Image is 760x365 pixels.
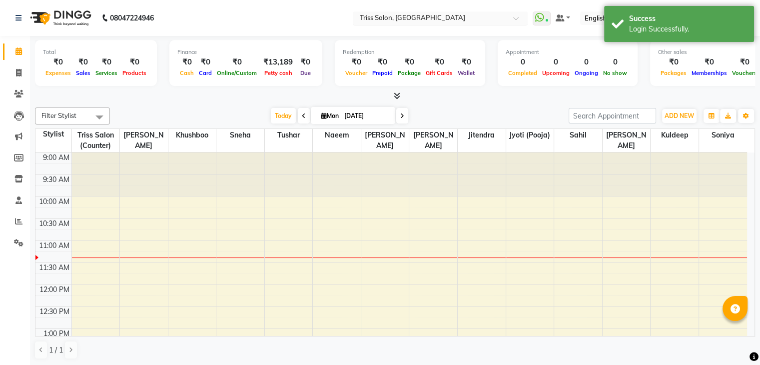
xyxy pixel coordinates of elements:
[120,129,168,152] span: [PERSON_NAME]
[216,129,264,141] span: Sneha
[689,69,730,76] span: Memberships
[370,56,395,68] div: ₹0
[370,69,395,76] span: Prepaid
[73,69,93,76] span: Sales
[506,56,540,68] div: 0
[262,69,295,76] span: Petty cash
[601,69,630,76] span: No show
[423,56,455,68] div: ₹0
[35,129,71,139] div: Stylist
[569,108,656,123] input: Search Appointment
[343,48,477,56] div: Redemption
[177,69,196,76] span: Cash
[265,129,313,141] span: Tushar
[37,196,71,207] div: 10:00 AM
[730,56,760,68] div: ₹0
[665,112,694,119] span: ADD NEW
[120,56,149,68] div: ₹0
[572,69,601,76] span: Ongoing
[41,174,71,185] div: 9:30 AM
[341,108,391,123] input: 2025-09-01
[37,262,71,273] div: 11:30 AM
[629,13,747,24] div: Success
[343,69,370,76] span: Voucher
[601,56,630,68] div: 0
[658,56,689,68] div: ₹0
[168,129,216,141] span: Khushboo
[93,56,120,68] div: ₹0
[120,69,149,76] span: Products
[43,48,149,56] div: Total
[458,129,506,141] span: Jitendra
[110,4,154,32] b: 08047224946
[271,108,296,123] span: Today
[540,56,572,68] div: 0
[540,69,572,76] span: Upcoming
[25,4,94,32] img: logo
[37,306,71,317] div: 12:30 PM
[43,69,73,76] span: Expenses
[43,56,73,68] div: ₹0
[662,109,697,123] button: ADD NEW
[455,69,477,76] span: Wallet
[49,345,63,355] span: 1 / 1
[73,56,93,68] div: ₹0
[506,129,554,141] span: Jyoti (Pooja)
[343,56,370,68] div: ₹0
[196,69,214,76] span: Card
[41,152,71,163] div: 9:00 AM
[554,129,602,141] span: Sahil
[41,111,76,119] span: Filter Stylist
[41,328,71,339] div: 1:00 PM
[658,69,689,76] span: Packages
[730,69,760,76] span: Vouchers
[214,69,259,76] span: Online/Custom
[196,56,214,68] div: ₹0
[298,69,313,76] span: Due
[361,129,409,152] span: [PERSON_NAME]
[37,218,71,229] div: 10:30 AM
[177,56,196,68] div: ₹0
[37,240,71,251] div: 11:00 AM
[603,129,651,152] span: [PERSON_NAME]
[699,129,747,141] span: Soniya
[395,69,423,76] span: Package
[395,56,423,68] div: ₹0
[572,56,601,68] div: 0
[689,56,730,68] div: ₹0
[313,129,361,141] span: Naeem
[93,69,120,76] span: Services
[506,48,630,56] div: Appointment
[423,69,455,76] span: Gift Cards
[651,129,699,141] span: Kuldeep
[506,69,540,76] span: Completed
[455,56,477,68] div: ₹0
[297,56,314,68] div: ₹0
[177,48,314,56] div: Finance
[629,24,747,34] div: Login Successfully.
[37,284,71,295] div: 12:00 PM
[214,56,259,68] div: ₹0
[259,56,297,68] div: ₹13,189
[409,129,457,152] span: [PERSON_NAME]
[72,129,120,152] span: Triss Salon (Counter)
[319,112,341,119] span: Mon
